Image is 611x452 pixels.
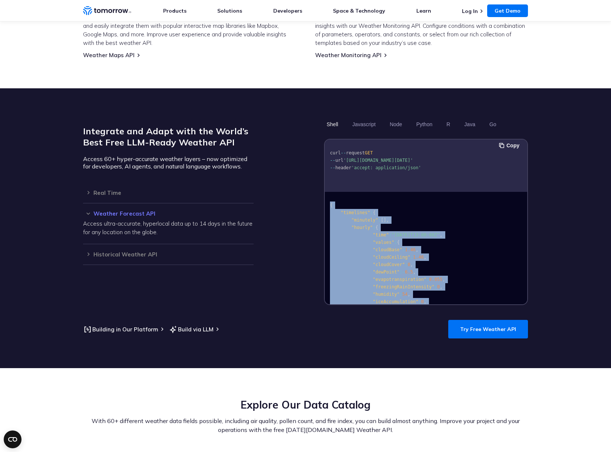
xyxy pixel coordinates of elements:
span: 0 [408,262,410,267]
span: header [335,165,351,170]
p: With 60+ different weather data fields possible, including air quality, pollen count, and fire in... [83,416,528,434]
span: "timelines" [341,210,370,215]
span: url [335,158,343,163]
span: : [389,232,392,238]
span: { [330,203,333,208]
span: 6.5 [405,269,413,275]
span: "cloudCeiling" [373,255,410,260]
p: Enhance your maps with accurate weather conditions using [DATE][DOMAIN_NAME]’s Weather Maps API. ... [83,4,296,47]
span: [ [381,217,383,223]
a: Products [163,7,186,14]
span: , [440,284,442,289]
span: , [386,217,389,223]
span: , [408,292,410,297]
a: Get Demo [487,4,528,17]
span: 54 [402,292,407,297]
button: Javascript [350,118,378,131]
span: : [378,217,381,223]
span: "minutely" [351,217,378,223]
span: GET [365,150,373,155]
a: Learn [416,7,431,14]
span: : [426,277,429,282]
a: Developers [273,7,302,14]
button: Copy [499,141,522,150]
button: Open CMP widget [4,430,22,448]
span: , [424,255,426,260]
button: Node [387,118,404,131]
h3: Real Time [83,190,254,196]
span: 0 [421,299,424,304]
span: : [405,262,407,267]
span: '[URL][DOMAIN_NAME][DATE]' [343,158,413,163]
span: curl [330,150,341,155]
span: : [410,255,413,260]
a: Try Free Weather API [448,320,528,338]
span: "time" [373,232,389,238]
p: Access ultra-accurate, hyperlocal data up to 14 days in the future for any location on the globe. [83,219,254,236]
span: , [440,232,442,238]
button: Python [414,118,435,131]
span: : [400,292,402,297]
span: "cloudBase" [373,247,402,252]
span: , [416,247,418,252]
p: Access 60+ hyper-accurate weather layers – now optimized for developers, AI agents, and natural l... [83,155,254,170]
button: Shell [324,118,341,131]
span: "freezingRainIntensity" [373,284,435,289]
span: : [394,240,397,245]
span: , [410,262,413,267]
span: : [373,225,376,230]
span: : [418,299,421,304]
a: Building in Our Platform [83,325,158,334]
button: Go [487,118,499,131]
span: "iceAccumulation" [373,299,419,304]
span: request [346,150,365,155]
span: , [424,299,426,304]
h3: Historical Weather API [83,252,254,257]
span: "hourly" [351,225,373,230]
span: "[DATE]T13:00:00Z" [392,232,440,238]
a: Home link [83,5,131,16]
span: 1.46 [405,247,416,252]
span: { [373,210,376,215]
button: R [444,118,453,131]
span: 'accept: application/json' [351,165,421,170]
span: "values" [373,240,394,245]
p: Access ultra-accurate, hyperlocal data up to 14 days ahead for any location on the globe for free... [315,4,528,47]
a: Space & Technology [333,7,385,14]
span: , [413,269,416,275]
span: 0 [437,284,440,289]
span: "dewPoint" [373,269,400,275]
span: { [376,225,378,230]
h2: Integrate and Adapt with the World’s Best Free LLM-Ready Weather API [83,125,254,148]
a: Weather Maps API [83,52,135,59]
span: ] [384,217,386,223]
a: Log In [462,8,478,14]
span: { [397,240,400,245]
span: : [370,210,373,215]
h2: Explore Our Data Catalog [83,398,528,412]
span: -- [330,158,335,163]
span: 0.055 [429,277,442,282]
span: 1.46 [413,255,424,260]
span: "humidity" [373,292,400,297]
a: Solutions [217,7,242,14]
span: "evapotranspiration" [373,277,427,282]
span: , [442,277,445,282]
a: Weather Monitoring API [315,52,382,59]
a: Build via LLM [169,325,214,334]
span: - [402,269,405,275]
span: : [400,269,402,275]
span: : [402,247,405,252]
span: : [435,284,437,289]
span: "cloudCover" [373,262,405,267]
span: -- [330,165,335,170]
button: Java [462,118,478,131]
h3: Weather Forecast API [83,211,254,216]
span: -- [341,150,346,155]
